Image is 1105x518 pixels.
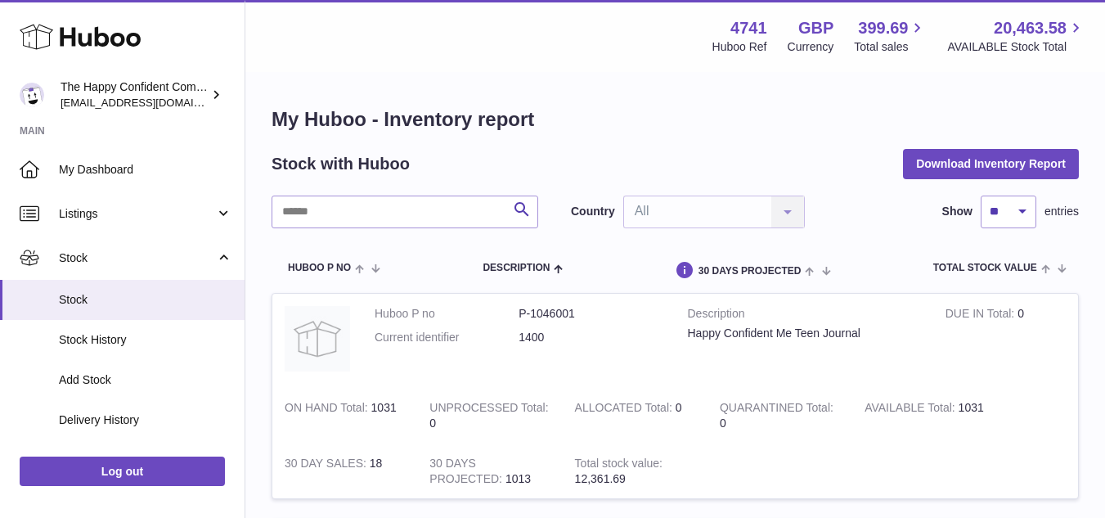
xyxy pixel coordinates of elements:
[59,250,215,266] span: Stock
[798,17,833,39] strong: GBP
[375,306,519,322] dt: Huboo P no
[59,162,232,178] span: My Dashboard
[285,306,350,372] img: product image
[61,79,208,110] div: The Happy Confident Company
[712,39,767,55] div: Huboo Ref
[688,326,921,341] div: Happy Confident Me Teen Journal
[994,17,1067,39] span: 20,463.58
[272,444,417,499] td: 18
[575,457,663,474] strong: Total stock value
[720,417,726,430] span: 0
[730,17,767,39] strong: 4741
[947,17,1085,55] a: 20,463.58 AVAILABLE Stock Total
[417,388,562,444] td: 0
[854,17,927,55] a: 399.69 Total sales
[59,412,232,428] span: Delivery History
[688,306,921,326] strong: Description
[59,372,232,388] span: Add Stock
[20,83,44,107] img: contact@happyconfident.com
[59,292,232,308] span: Stock
[563,388,707,444] td: 0
[933,263,1037,273] span: Total stock value
[417,444,562,499] td: 1013
[285,457,370,474] strong: 30 DAY SALES
[852,388,997,444] td: 1031
[933,294,1078,388] td: 0
[519,306,663,322] dd: P-1046001
[947,39,1085,55] span: AVAILABLE Stock Total
[20,457,225,486] a: Log out
[698,266,802,277] span: 30 DAYS PROJECTED
[59,206,215,222] span: Listings
[575,472,626,485] span: 12,361.69
[429,457,505,489] strong: 30 DAYS PROJECTED
[519,330,663,345] dd: 1400
[59,453,232,468] span: ASN Uploads
[288,263,351,273] span: Huboo P no
[375,330,519,345] dt: Current identifier
[285,401,371,418] strong: ON HAND Total
[59,332,232,348] span: Stock History
[865,401,958,418] strong: AVAILABLE Total
[571,204,615,219] label: Country
[575,401,676,418] strong: ALLOCATED Total
[946,307,1017,324] strong: DUE IN Total
[272,388,417,444] td: 1031
[854,39,927,55] span: Total sales
[1044,204,1079,219] span: entries
[788,39,834,55] div: Currency
[429,401,548,418] strong: UNPROCESSED Total
[858,17,908,39] span: 399.69
[903,149,1079,178] button: Download Inventory Report
[720,401,833,418] strong: QUARANTINED Total
[61,96,240,109] span: [EMAIL_ADDRESS][DOMAIN_NAME]
[272,106,1079,133] h1: My Huboo - Inventory report
[272,153,410,175] h2: Stock with Huboo
[942,204,972,219] label: Show
[483,263,550,273] span: Description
